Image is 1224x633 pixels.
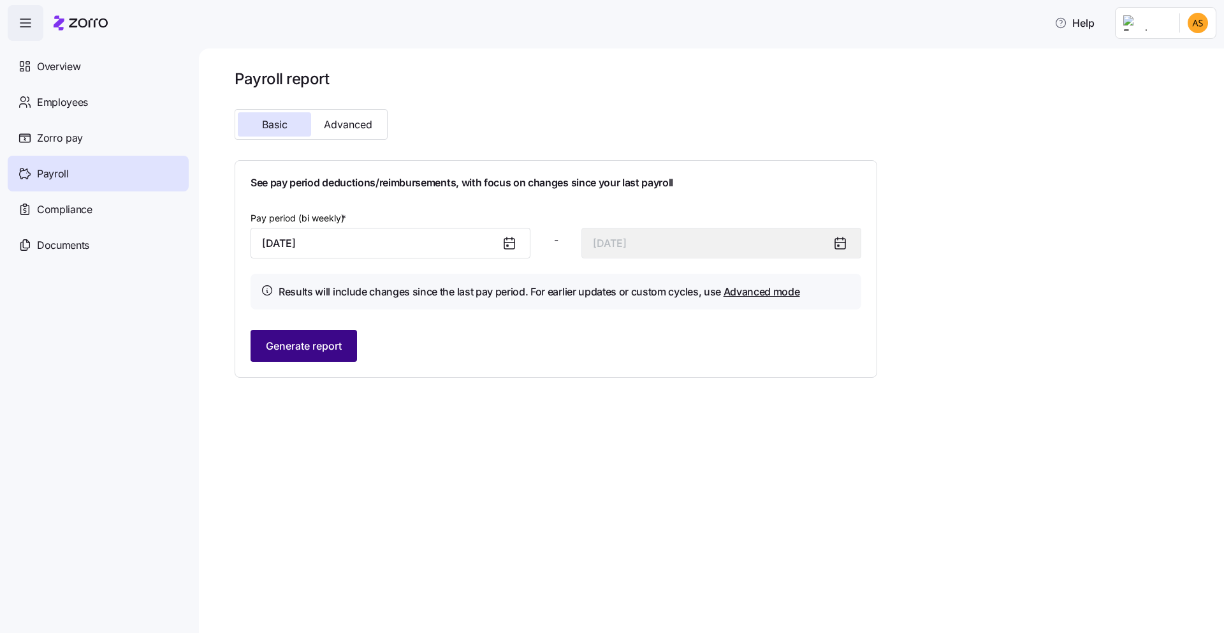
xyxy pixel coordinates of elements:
[8,156,189,191] a: Payroll
[8,120,189,156] a: Zorro pay
[581,228,861,258] input: End date
[251,176,861,190] h1: See pay period deductions/reimbursements, with focus on changes since your last payroll
[251,228,530,258] input: Start date
[37,59,80,75] span: Overview
[1188,13,1208,33] img: 835be5d9d2fb0bff5529581db3e63ca5
[279,284,800,300] h4: Results will include changes since the last pay period. For earlier updates or custom cycles, use
[37,94,88,110] span: Employees
[262,119,288,130] span: Basic
[1044,10,1105,36] button: Help
[37,237,89,253] span: Documents
[324,119,372,130] span: Advanced
[251,211,349,225] label: Pay period (bi weekly)
[8,191,189,227] a: Compliance
[1123,15,1169,31] img: Employer logo
[8,227,189,263] a: Documents
[8,48,189,84] a: Overview
[724,285,800,298] a: Advanced mode
[37,130,83,146] span: Zorro pay
[554,232,558,248] span: -
[37,166,69,182] span: Payroll
[235,69,877,89] h1: Payroll report
[8,84,189,120] a: Employees
[1054,15,1095,31] span: Help
[37,202,92,218] span: Compliance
